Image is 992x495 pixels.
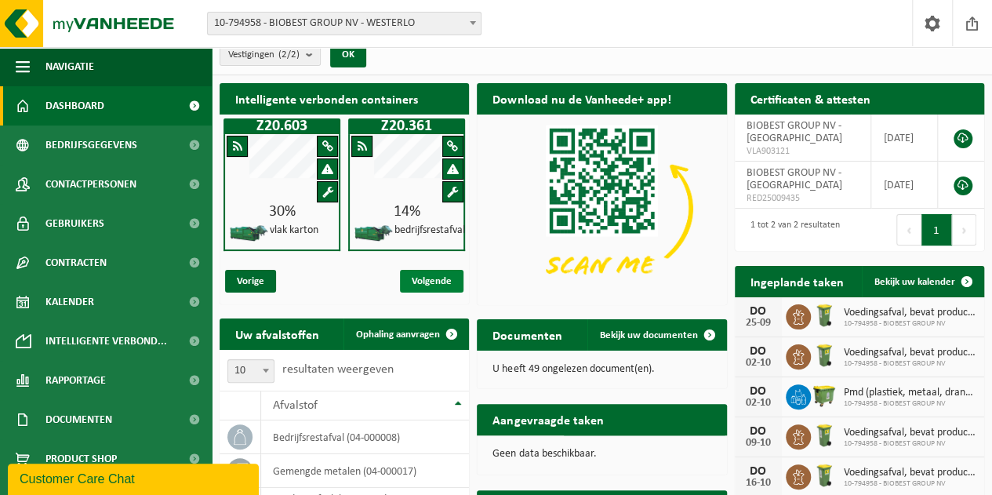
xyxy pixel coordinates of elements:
span: Voedingsafval, bevat producten van dierlijke oorsprong, onverpakt, categorie 3 [844,307,976,319]
span: 10-794958 - BIOBEST GROUP NV [844,479,976,489]
span: 10-794958 - BIOBEST GROUP NV - WESTERLO [208,13,481,35]
span: Volgende [400,270,463,293]
h4: vlak karton [270,225,318,236]
span: 10-794958 - BIOBEST GROUP NV - WESTERLO [207,12,481,35]
span: Voedingsafval, bevat producten van dierlijke oorsprong, onverpakt, categorie 3 [844,467,976,479]
span: Ophaling aanvragen [356,329,440,340]
img: HK-XZ-20-GN-01 [354,224,393,243]
td: bedrijfsrestafval (04-000008) [261,420,469,454]
span: Gebruikers [45,204,104,243]
h2: Uw afvalstoffen [220,318,335,349]
h1: Z20.361 [352,118,461,134]
span: 10-794958 - BIOBEST GROUP NV [844,359,976,369]
a: Bekijk uw kalender [862,266,983,297]
span: Afvalstof [273,399,318,412]
p: U heeft 49 ongelezen document(en). [492,364,710,375]
h2: Certificaten & attesten [735,83,886,114]
div: DO [743,465,774,478]
div: DO [743,305,774,318]
img: WB-1100-HPE-GN-50 [811,382,838,409]
button: 1 [921,214,952,246]
span: Vorige [225,270,276,293]
span: Documenten [45,400,112,439]
span: Dashboard [45,86,104,126]
button: Next [952,214,976,246]
td: [DATE] [871,162,938,209]
td: [DATE] [871,115,938,162]
span: Voedingsafval, bevat producten van dierlijke oorsprong, onverpakt, categorie 3 [844,427,976,439]
span: Bekijk uw documenten [600,330,698,340]
img: WB-0140-HPE-GN-50 [811,422,838,449]
img: Download de VHEPlus App [477,115,726,302]
p: Geen data beschikbaar. [492,449,710,460]
h2: Download nu de Vanheede+ app! [477,83,686,114]
h2: Intelligente verbonden containers [220,83,469,114]
h4: bedrijfsrestafval [394,225,465,236]
h2: Documenten [477,319,577,350]
span: 10-794958 - BIOBEST GROUP NV [844,439,976,449]
a: Ophaling aanvragen [343,318,467,350]
div: 14% [350,204,463,220]
span: Bekijk uw kalender [874,277,955,287]
span: Bedrijfsgegevens [45,126,137,165]
td: gemengde metalen (04-000017) [261,454,469,488]
div: 16-10 [743,478,774,489]
span: Kalender [45,282,94,322]
span: Voedingsafval, bevat producten van dierlijke oorsprong, onverpakt, categorie 3 [844,347,976,359]
iframe: chat widget [8,460,262,495]
div: 09-10 [743,438,774,449]
label: resultaten weergeven [282,363,394,376]
span: Intelligente verbond... [45,322,167,361]
div: DO [743,345,774,358]
img: HK-XZ-20-GN-01 [229,224,268,243]
div: 1 tot 2 van 2 resultaten [743,213,840,247]
span: Navigatie [45,47,94,86]
span: Contactpersonen [45,165,136,204]
div: DO [743,385,774,398]
a: Bekijk uw documenten [587,319,725,351]
span: VLA903121 [747,145,859,158]
div: 25-09 [743,318,774,329]
span: 10 [228,360,274,382]
button: OK [330,42,366,67]
span: Vestigingen [228,43,300,67]
span: 10 [227,359,274,383]
button: Previous [896,214,921,246]
img: WB-0140-HPE-GN-50 [811,302,838,329]
div: DO [743,425,774,438]
span: BIOBEST GROUP NV - [GEOGRAPHIC_DATA] [747,167,842,191]
span: Contracten [45,243,107,282]
div: 02-10 [743,358,774,369]
span: Pmd (plastiek, metaal, drankkartons) (bedrijven) [844,387,976,399]
h2: Ingeplande taken [735,266,859,297]
span: 10-794958 - BIOBEST GROUP NV [844,319,976,329]
span: BIOBEST GROUP NV - [GEOGRAPHIC_DATA] [747,120,842,144]
h2: Aangevraagde taken [477,404,619,435]
count: (2/2) [278,49,300,60]
span: Rapportage [45,361,106,400]
h1: Z20.603 [227,118,336,134]
span: RED25009435 [747,192,859,205]
div: 02-10 [743,398,774,409]
span: 10-794958 - BIOBEST GROUP NV [844,399,976,409]
button: Vestigingen(2/2) [220,42,321,66]
div: 30% [225,204,339,220]
img: WB-0140-HPE-GN-50 [811,342,838,369]
img: WB-0140-HPE-GN-50 [811,462,838,489]
span: Product Shop [45,439,117,479]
